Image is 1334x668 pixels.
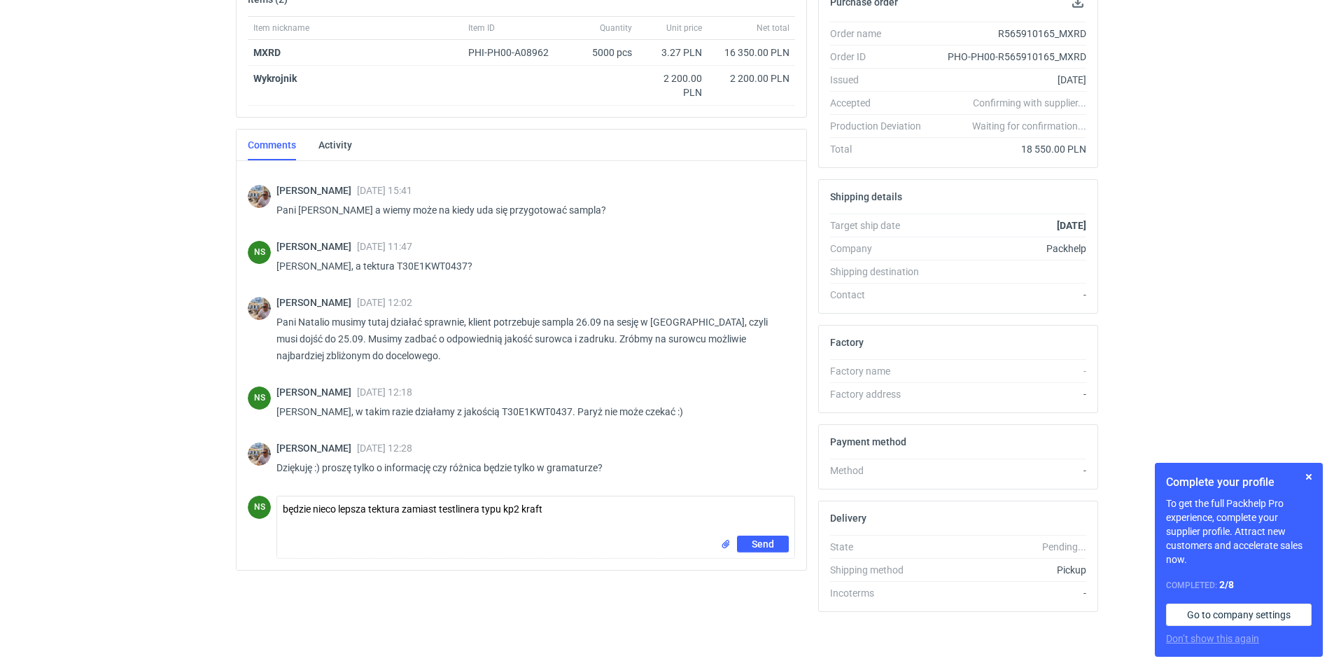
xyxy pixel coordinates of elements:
a: Go to company settings [1166,604,1312,626]
div: 5000 pcs [568,40,638,66]
p: Pani Natalio musimy tutaj działać sprawnie, klient potrzebuje sampla 26.09 na sesję w [GEOGRAPHIC... [276,314,784,364]
div: R565910165_MXRD [932,27,1086,41]
div: [DATE] [932,73,1086,87]
div: Company [830,242,932,256]
p: Pani [PERSON_NAME] a wiemy może na kiedy uda się przygotować sampla? [276,202,784,218]
img: Michał Palasek [248,443,271,466]
div: Packhelp [932,242,1086,256]
strong: 2 / 8 [1219,579,1234,590]
div: - [932,288,1086,302]
div: Natalia Stępak [248,387,271,410]
div: Factory address [830,387,932,401]
div: - [932,364,1086,378]
div: State [830,540,932,554]
div: Accepted [830,96,932,110]
div: 2 200.00 PLN [713,71,789,85]
div: 18 550.00 PLN [932,142,1086,156]
button: Send [737,536,789,552]
img: Michał Palasek [248,185,271,208]
span: [DATE] 12:28 [357,443,412,454]
div: Shipping method [830,563,932,577]
div: Pickup [932,563,1086,577]
div: Method [830,464,932,478]
em: Confirming with supplier... [973,97,1086,109]
p: Dziękuję :) proszę tylko o informację czy różnica będzie tylko w gramaturze? [276,459,784,476]
span: [PERSON_NAME] [276,443,357,454]
span: [DATE] 15:41 [357,185,412,196]
a: Comments [248,130,296,160]
div: Contact [830,288,932,302]
h2: Delivery [830,513,866,524]
em: Pending... [1042,541,1086,552]
div: PHO-PH00-R565910165_MXRD [932,50,1086,64]
div: Incoterms [830,586,932,600]
span: [PERSON_NAME] [276,185,357,196]
span: Quantity [600,22,632,34]
button: Skip for now [1300,468,1317,485]
a: MXRD [253,47,281,58]
div: Production Deviation [830,119,932,133]
div: 2 200.00 PLN [643,71,702,99]
div: 3.27 PLN [643,46,702,60]
span: [PERSON_NAME] [276,241,357,252]
div: Order ID [830,50,932,64]
p: [PERSON_NAME], a tektura T30E1KWT0437? [276,258,784,274]
div: Issued [830,73,932,87]
figcaption: NS [248,387,271,410]
div: - [932,586,1086,600]
span: [DATE] 12:18 [357,387,412,398]
textarea: będzie nieco lepsza tektura zamiast testlinera typu kp2 kraft [277,496,794,536]
span: Item ID [468,22,495,34]
p: [PERSON_NAME], w takim razie działamy z jakością T30E1KWT0437. Paryż nie może czekać :) [276,403,784,420]
figcaption: NS [248,241,271,264]
span: [PERSON_NAME] [276,387,357,398]
a: Activity [318,130,352,160]
h2: Factory [830,337,864,348]
span: Net total [757,22,789,34]
span: Send [752,539,774,549]
div: Factory name [830,364,932,378]
h2: Payment method [830,436,906,447]
div: - [932,387,1086,401]
span: [DATE] 11:47 [357,241,412,252]
div: Natalia Stępak [248,241,271,264]
span: Unit price [666,22,702,34]
strong: [DATE] [1057,220,1086,231]
span: [DATE] 12:02 [357,297,412,308]
div: Natalia Stępak [248,496,271,519]
div: PHI-PH00-A08962 [468,46,562,60]
img: Michał Palasek [248,297,271,320]
span: [PERSON_NAME] [276,297,357,308]
em: Waiting for confirmation... [972,119,1086,133]
div: - [932,464,1086,478]
div: Total [830,142,932,156]
div: Target ship date [830,218,932,232]
button: Don’t show this again [1166,632,1259,646]
div: Completed: [1166,578,1312,592]
figcaption: NS [248,496,271,519]
strong: Wykrojnik [253,73,297,84]
div: 16 350.00 PLN [713,46,789,60]
span: Item nickname [253,22,309,34]
h2: Shipping details [830,191,902,202]
div: Shipping destination [830,265,932,279]
div: Order name [830,27,932,41]
p: To get the full Packhelp Pro experience, complete your supplier profile. Attract new customers an... [1166,496,1312,566]
h1: Complete your profile [1166,474,1312,491]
